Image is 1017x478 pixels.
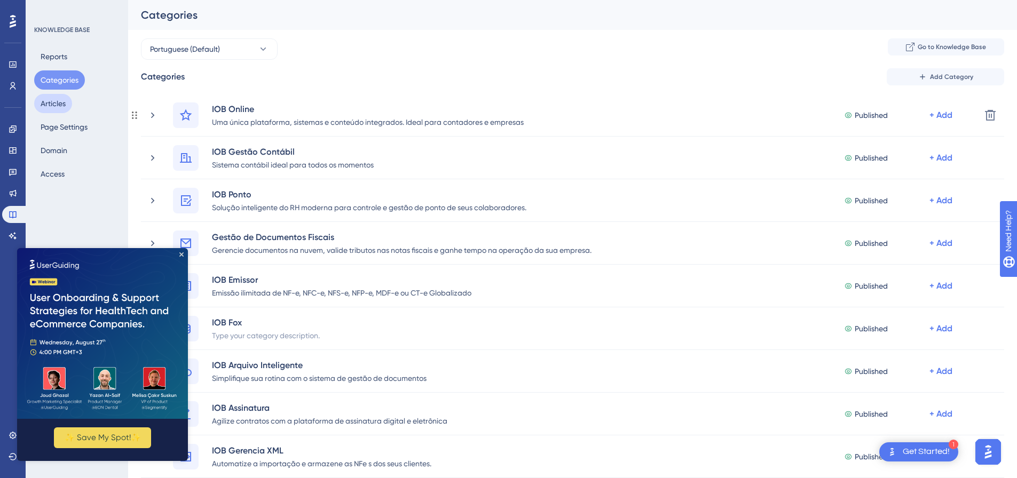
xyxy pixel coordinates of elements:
span: Add Category [930,73,973,81]
span: Published [855,408,888,420]
div: Automatize a importação e armazene as NFe s dos seus clientes. [211,457,432,469]
div: IOB Arquivo Inteligente [211,359,427,371]
div: IOB Ponto [211,188,527,201]
div: Sistema contábil ideal para todos os momentos [211,158,374,171]
div: + Add [929,365,952,378]
button: Go to Knowledge Base [888,38,1004,55]
div: Open Get Started! checklist, remaining modules: 1 [879,442,958,461]
div: IOB Fox [211,316,320,329]
div: KNOWLEDGE BASE [34,26,90,34]
div: + Add [929,152,952,164]
div: + Add [929,109,952,122]
span: Published [855,152,888,164]
div: + Add [929,280,952,292]
span: Published [855,237,888,250]
img: launcher-image-alternative-text [886,445,898,458]
span: Published [855,109,888,122]
button: Reports [34,47,74,66]
span: Portuguese (Default) [150,43,220,55]
div: Categories [141,70,185,83]
span: Published [855,194,888,207]
div: + Add [929,408,952,420]
div: Emissão ilimitada de NF-e, NFC-e, NFS-e, NFP-e, MDF-e ou CT-e Globalizado [211,286,472,299]
div: + Add [929,322,952,335]
div: Close Preview [162,4,167,9]
button: Page Settings [34,117,94,137]
div: IOB Online [211,102,524,115]
button: Access [34,164,71,184]
button: Categories [34,70,85,90]
div: + Add [929,237,952,250]
button: Articles [34,94,72,113]
div: Gerencie documentos na nuvem, valide tributos nas notas fiscais e ganhe tempo na operação da sua ... [211,243,592,256]
div: Type your category description. [211,329,320,341]
span: Need Help? [25,3,67,15]
div: Gestão de Documentos Fiscais [211,230,592,243]
button: Domain [34,141,74,160]
span: Go to Knowledge Base [918,43,986,51]
iframe: UserGuiding AI Assistant Launcher [972,436,1004,468]
div: 1 [949,440,958,449]
div: Agilize contratos com a plataforma de assinatura digital e eletrônica [211,414,448,427]
span: Published [855,365,888,378]
button: ✨ Save My Spot!✨ [37,179,134,200]
div: Solução inteligente do RH moderna para controle e gestão de ponto de seus colaboradores. [211,201,527,213]
div: + Add [929,194,952,207]
div: IOB Gestão Contábil [211,145,374,158]
div: IOB Gerencia XML [211,444,432,457]
span: Published [855,450,888,463]
div: IOB Assinatura [211,401,448,414]
div: Uma única plataforma, sistemas e conteúdo integrados. Ideal para contadores e empresas [211,115,524,128]
div: Get Started! [903,446,950,458]
div: Simplifique sua rotina com o sistema de gestão de documentos [211,371,427,384]
button: Portuguese (Default) [141,38,278,60]
div: IOB Emissor [211,273,472,286]
div: Categories [141,7,977,22]
span: Published [855,280,888,292]
button: Add Category [887,68,1004,85]
span: Published [855,322,888,335]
